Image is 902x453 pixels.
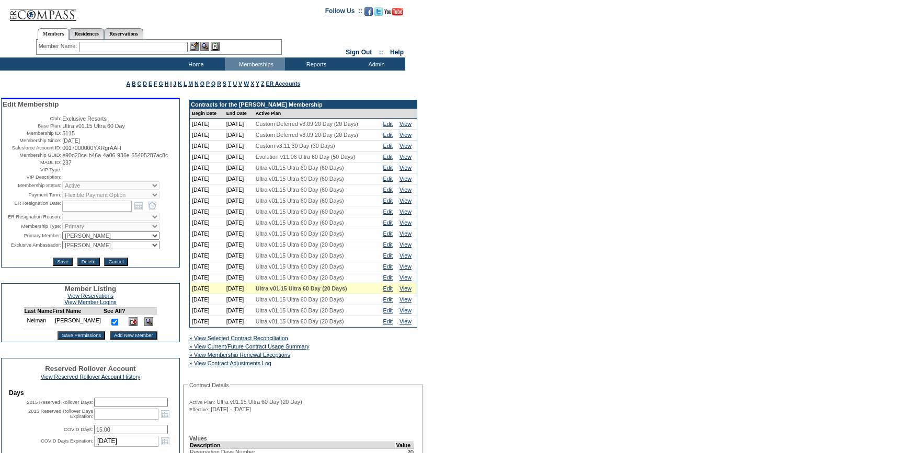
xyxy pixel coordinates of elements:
a: View [399,285,412,292]
img: View Dashboard [144,317,153,326]
a: View [399,274,412,281]
a: View [399,121,412,127]
td: Days [9,389,172,397]
a: » View Contract Adjustments Log [189,360,271,366]
a: C [138,80,142,87]
a: F [154,80,157,87]
span: Reserved Rollover Account [45,365,136,373]
span: Ultra v01.15 Ultra 60 Day (20 Days) [256,307,344,313]
td: End Date [224,109,254,119]
td: Payment Term: [3,191,61,199]
td: [DATE] [224,272,254,283]
a: Become our fan on Facebook [364,10,373,17]
td: [DATE] [224,250,254,261]
a: View Reserved Rollover Account History [41,374,141,380]
label: 2015 Reserved Rollover Days: [27,400,93,405]
a: View [399,176,412,182]
span: Exclusive Resorts [62,115,107,122]
a: Help [390,49,404,56]
a: Edit [383,241,393,248]
td: [DATE] [224,119,254,130]
td: [DATE] [224,184,254,195]
a: View Member Logins [64,299,116,305]
a: Edit [383,132,393,138]
input: Add New Member [110,331,157,340]
td: Memberships [225,57,285,71]
td: [DATE] [224,228,254,239]
a: Edit [383,307,393,313]
a: Reservations [104,28,143,39]
a: » View Membership Renewal Exceptions [189,352,290,358]
input: Cancel [104,258,128,266]
span: Ultra v01.15 Ultra 60 Day (60 Days) [256,187,344,193]
td: ER Resignation Reason: [3,213,61,221]
td: See All? [104,308,125,315]
td: Description [190,442,396,448]
a: Edit [383,263,393,270]
td: [DATE] [190,228,224,239]
td: [DATE] [190,130,224,141]
span: Ultra v01.15 Ultra 60 Day (20 Days) [256,263,344,270]
td: [DATE] [224,173,254,184]
span: Ultra v01.15 Ultra 60 Day (60 Days) [256,176,344,182]
td: [DATE] [190,294,224,305]
span: [DATE] [62,137,80,144]
a: A [127,80,130,87]
img: Become our fan on Facebook [364,7,373,16]
td: VIP Description: [3,174,61,180]
td: VIP Type: [3,167,61,173]
label: 2015 Reserved Rollover Days Expiration: [28,409,93,419]
td: Primary Member: [3,231,61,240]
a: E [149,80,152,87]
td: [DATE] [190,184,224,195]
span: Ultra v01.15 Ultra 60 Day (20 Days) [256,285,347,292]
a: X [250,80,254,87]
label: COVID Days Expiration: [41,438,93,444]
a: View [399,296,412,303]
a: View [399,307,412,313]
td: [DATE] [190,119,224,130]
a: Q [211,80,215,87]
a: N [195,80,199,87]
span: Ultra v01.15 Ultra 60 Day (20 Days) [256,252,344,259]
a: View [399,219,412,226]
td: Club: [3,115,61,122]
td: Membership Since: [3,137,61,144]
a: View [399,252,412,259]
td: Base Plan: [3,123,61,129]
td: Membership GUID: [3,152,61,158]
a: Edit [383,176,393,182]
a: Open the time view popup. [146,200,158,212]
a: View [399,187,412,193]
a: Z [261,80,265,87]
a: I [170,80,172,87]
td: Reports [285,57,345,71]
td: Value [396,442,414,448]
span: :: [379,49,383,56]
td: [DATE] [224,141,254,152]
span: Member Listing [65,285,117,293]
a: » View Current/Future Contract Usage Summary [189,343,310,350]
td: [DATE] [224,152,254,162]
a: B [132,80,136,87]
td: [DATE] [224,283,254,294]
td: [DATE] [190,316,224,327]
a: L [184,80,187,87]
img: View [200,42,209,51]
td: [DATE] [224,206,254,217]
a: Edit [383,230,393,237]
span: Active Plan: [189,399,215,405]
a: View [399,241,412,248]
span: Ultra v01.15 Ultra 60 Day (20 Days) [256,318,344,324]
a: D [143,80,147,87]
span: Ultra v01.15 Ultra 60 Day (20 Day) [216,399,302,405]
td: [DATE] [190,217,224,228]
a: Edit [383,285,393,292]
span: Evolution v11.06 Ultra 60 Day (50 Days) [256,154,355,160]
a: Follow us on Twitter [374,10,383,17]
a: Y [256,80,259,87]
a: Edit [383,154,393,160]
a: G [158,80,163,87]
span: e90d20ce-b46a-4a06-936e-65405287ac8c [62,152,168,158]
a: S [223,80,226,87]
